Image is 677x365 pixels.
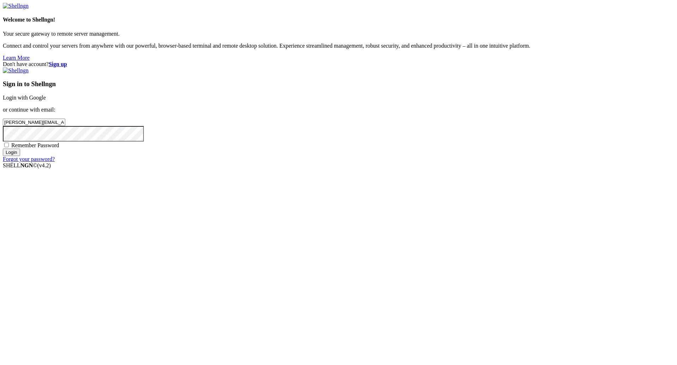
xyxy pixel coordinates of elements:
[3,55,30,61] a: Learn More
[3,119,65,126] input: Email address
[49,61,67,67] a: Sign up
[3,67,29,74] img: Shellngn
[37,162,51,168] span: 4.2.0
[3,95,46,101] a: Login with Google
[3,156,55,162] a: Forgot your password?
[3,31,674,37] p: Your secure gateway to remote server management.
[3,80,674,88] h3: Sign in to Shellngn
[3,107,674,113] p: or continue with email:
[3,43,674,49] p: Connect and control your servers from anywhere with our powerful, browser-based terminal and remo...
[3,149,20,156] input: Login
[11,142,59,148] span: Remember Password
[20,162,33,168] b: NGN
[4,143,9,147] input: Remember Password
[3,61,674,67] div: Don't have account?
[3,3,29,9] img: Shellngn
[3,162,51,168] span: SHELL ©
[3,17,674,23] h4: Welcome to Shellngn!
